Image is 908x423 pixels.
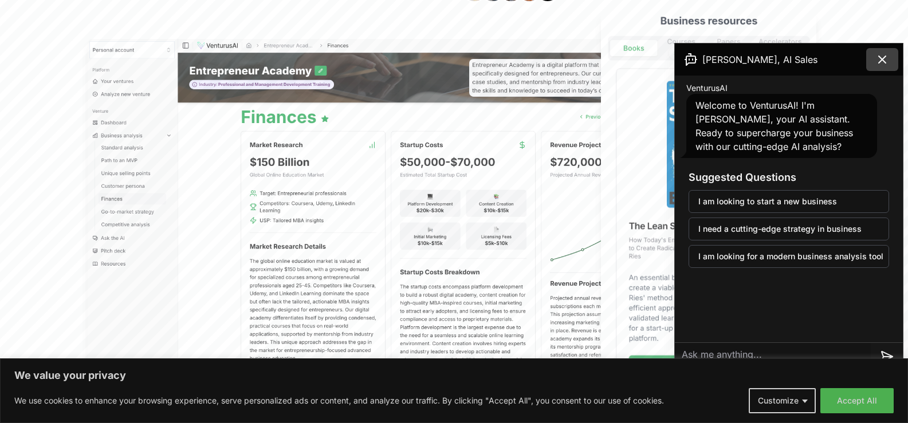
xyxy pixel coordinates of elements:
[749,388,816,413] button: Customize
[14,394,664,408] p: We use cookies to enhance your browsing experience, serve personalized ads or content, and analyz...
[689,190,889,213] button: I am looking to start a new business
[702,53,817,66] span: [PERSON_NAME], AI Sales
[689,218,889,240] button: I need a cutting-edge strategy in business
[14,369,894,382] p: We value your privacy
[689,245,889,268] button: I am looking for a modern business analysis tool
[689,169,889,185] h3: Suggested Questions
[686,82,728,94] span: VenturusAI
[695,100,853,152] span: Welcome to VenturusAI! I'm [PERSON_NAME], your AI assistant. Ready to supercharge your business w...
[820,388,894,413] button: Accept All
